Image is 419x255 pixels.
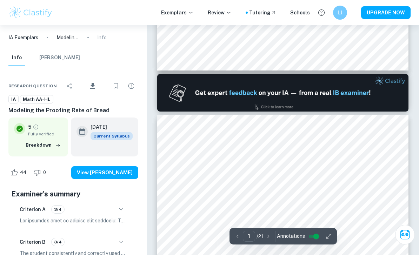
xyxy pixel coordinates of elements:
div: Report issue [124,79,138,93]
p: Info [97,34,107,41]
p: 5 [28,123,31,131]
p: / 21 [257,233,263,240]
button: [PERSON_NAME] [39,50,80,66]
button: Info [8,50,25,66]
h6: Criterion B [20,238,46,246]
img: Ad [157,74,408,112]
a: Grade fully verified [33,124,39,130]
button: Ask Clai [395,225,415,244]
button: Help and Feedback [315,7,327,19]
a: Math AA-HL [20,95,53,104]
div: Dislike [32,167,50,178]
span: IA [9,96,18,103]
span: 3/4 [52,239,64,245]
p: Lor ipsumdo's amet co adipisc elit seddoeiu: Temporincidi utl Etdolorem, Aliq Enimadmini ven Quis... [20,217,127,224]
button: View [PERSON_NAME] [71,166,138,179]
h6: [DATE] [91,123,127,131]
h6: Criterion A [20,206,46,213]
a: Tutoring [249,9,276,16]
span: Fully verified [28,131,62,137]
div: This exemplar is based on the current syllabus. Feel free to refer to it for inspiration/ideas wh... [91,132,133,140]
button: LJ [333,6,347,20]
div: Bookmark [109,79,123,93]
h5: Examiner's summary [11,189,135,199]
p: Exemplars [161,9,194,16]
div: Like [8,167,30,178]
span: 44 [16,169,30,176]
span: Current Syllabus [91,132,133,140]
p: Review [208,9,232,16]
button: Breakdown [24,140,62,150]
span: 3/4 [52,206,64,213]
p: Modeling the Proofing Rate of Bread [56,34,79,41]
span: 0 [39,169,50,176]
h6: LJ [336,9,344,16]
img: Clastify logo [8,6,53,20]
h6: Modeling the Proofing Rate of Bread [8,106,138,115]
a: IA [8,95,19,104]
span: Annotations [277,233,305,240]
span: Math AA-HL [20,96,53,103]
a: IA Exemplars [8,34,38,41]
a: Schools [290,9,310,16]
span: Research question [8,83,57,89]
div: Download [78,77,107,95]
div: Share [63,79,77,93]
button: UPGRADE NOW [361,6,411,19]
